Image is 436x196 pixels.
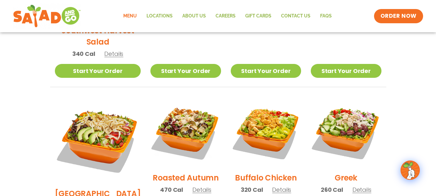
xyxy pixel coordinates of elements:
a: FAQs [315,9,337,24]
a: Start Your Order [311,64,381,78]
h2: Southwest Harvest Salad [55,25,141,47]
span: Details [272,186,291,194]
span: Details [192,186,211,194]
img: Product photo for Roasted Autumn Salad [150,97,221,167]
a: Start Your Order [55,64,141,78]
span: 260 Cal [321,185,343,194]
a: Menu [118,9,142,24]
span: 340 Cal [72,49,95,58]
a: Contact Us [276,9,315,24]
h2: Buffalo Chicken [235,172,297,183]
span: 470 Cal [160,185,183,194]
a: Start Your Order [150,64,221,78]
a: Careers [211,9,240,24]
span: Details [352,186,371,194]
a: ORDER NOW [374,9,423,23]
a: GIFT CARDS [240,9,276,24]
span: Details [104,50,123,58]
h2: Roasted Autumn [153,172,219,183]
img: Product photo for Buffalo Chicken Salad [231,97,301,167]
a: About Us [177,9,211,24]
img: Product photo for BBQ Ranch Salad [55,97,141,183]
a: Start Your Order [231,64,301,78]
img: new-SAG-logo-768×292 [13,3,81,29]
a: Locations [142,9,177,24]
nav: Menu [118,9,337,24]
img: wpChatIcon [401,161,419,179]
span: 320 Cal [241,185,263,194]
h2: Greek [335,172,357,183]
span: ORDER NOW [380,12,417,20]
img: Product photo for Greek Salad [311,97,381,167]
